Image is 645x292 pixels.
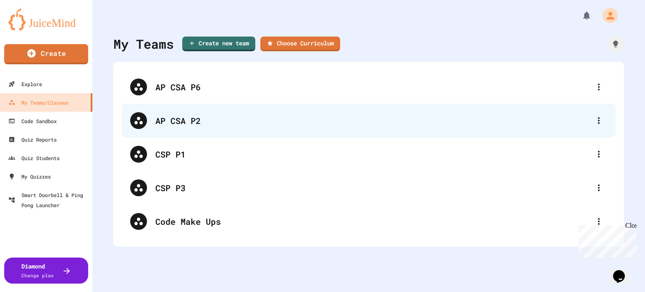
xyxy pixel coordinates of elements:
[155,148,590,160] div: CSP P1
[575,222,637,258] iframe: chat widget
[21,272,54,279] span: Change plan
[21,262,54,279] div: Diamond
[122,171,616,205] div: CSP P3
[594,6,620,25] div: My Account
[8,134,57,145] div: Quiz Reports
[113,34,174,53] div: My Teams
[3,3,58,53] div: Chat with us now!Close
[122,205,616,238] div: Code Make Ups
[260,37,340,51] a: Choose Curriculum
[610,258,637,284] iframe: chat widget
[607,36,624,53] div: How it works
[8,153,60,163] div: Quiz Students
[155,182,590,194] div: CSP P3
[8,190,89,210] div: Smart Doorbell & Ping Pong Launcher
[4,258,88,284] button: DiamondChange plan
[8,79,42,89] div: Explore
[122,104,616,137] div: AP CSA P2
[155,81,590,93] div: AP CSA P6
[566,8,594,23] div: My Notifications
[8,8,84,30] img: logo-orange.svg
[182,37,255,51] a: Create new team
[8,116,57,126] div: Code Sandbox
[8,171,51,182] div: My Quizzes
[155,114,590,127] div: AP CSA P2
[155,215,590,228] div: Code Make Ups
[122,70,616,104] div: AP CSA P6
[4,44,88,64] a: Create
[122,137,616,171] div: CSP P1
[8,97,68,108] div: My Teams/Classes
